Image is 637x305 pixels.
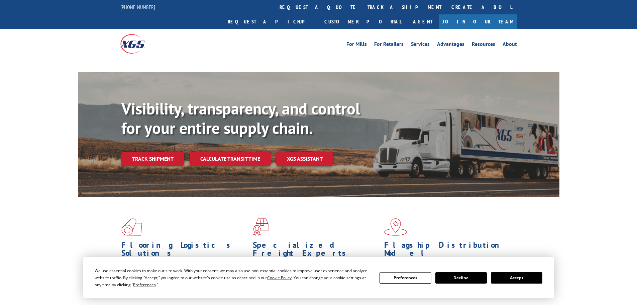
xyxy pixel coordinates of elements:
[276,152,333,166] a: XGS ASSISTANT
[319,14,406,29] a: Customer Portal
[435,272,487,284] button: Decline
[406,14,439,29] a: Agent
[503,42,517,49] a: About
[346,42,367,49] a: For Mills
[439,14,517,29] a: Join Our Team
[190,152,271,166] a: Calculate transit time
[374,42,404,49] a: For Retailers
[472,42,495,49] a: Resources
[95,267,371,288] div: We use essential cookies to make our site work. With your consent, we may also use non-essential ...
[384,241,511,260] h1: Flagship Distribution Model
[253,241,379,260] h1: Specialized Freight Experts
[437,42,464,49] a: Advantages
[121,98,360,138] b: Visibility, transparency, and control for your entire supply chain.
[223,14,319,29] a: Request a pickup
[267,275,292,281] span: Cookie Policy
[411,42,430,49] a: Services
[384,218,407,236] img: xgs-icon-flagship-distribution-model-red
[491,272,542,284] button: Accept
[83,257,554,298] div: Cookie Consent Prompt
[133,282,156,288] span: Preferences
[380,272,431,284] button: Preferences
[121,152,184,166] a: Track shipment
[121,241,248,260] h1: Flooring Logistics Solutions
[121,218,142,236] img: xgs-icon-total-supply-chain-intelligence-red
[253,218,269,236] img: xgs-icon-focused-on-flooring-red
[120,4,155,10] a: [PHONE_NUMBER]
